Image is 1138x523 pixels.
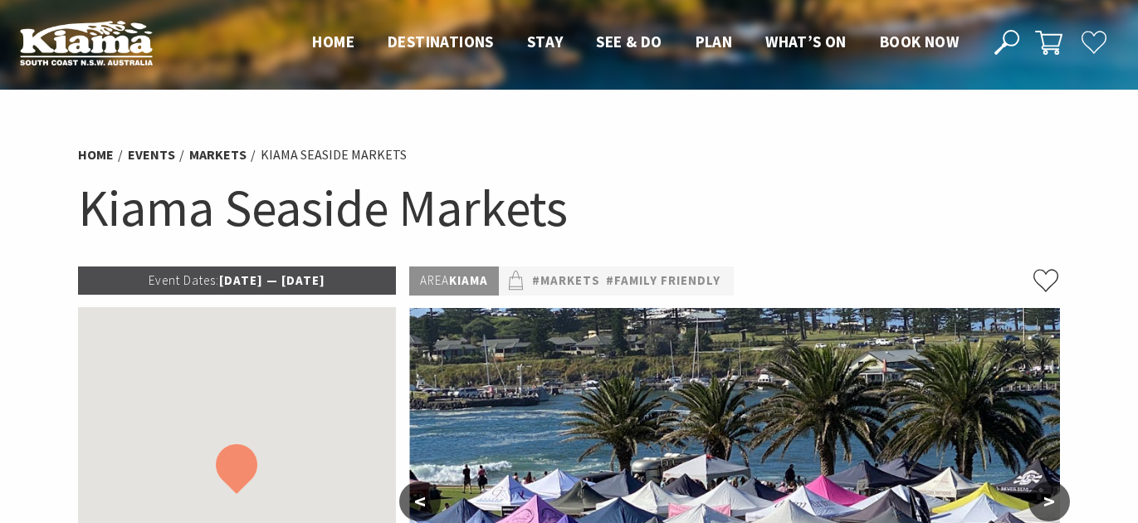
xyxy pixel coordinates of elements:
[78,174,1061,242] h1: Kiama Seaside Markets
[880,32,959,51] span: Book now
[409,266,499,296] p: Kiama
[78,146,114,164] a: Home
[295,29,975,56] nav: Main Menu
[20,20,153,66] img: Kiama Logo
[399,481,441,521] button: <
[532,271,600,291] a: #Markets
[1028,481,1070,521] button: >
[312,32,354,51] span: Home
[765,32,847,51] span: What’s On
[78,266,397,295] p: [DATE] — [DATE]
[606,271,720,291] a: #Family Friendly
[420,272,449,288] span: Area
[527,32,564,51] span: Stay
[261,144,407,166] li: Kiama Seaside Markets
[696,32,733,51] span: Plan
[149,272,219,288] span: Event Dates:
[189,146,247,164] a: Markets
[596,32,662,51] span: See & Do
[128,146,175,164] a: Events
[388,32,494,51] span: Destinations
